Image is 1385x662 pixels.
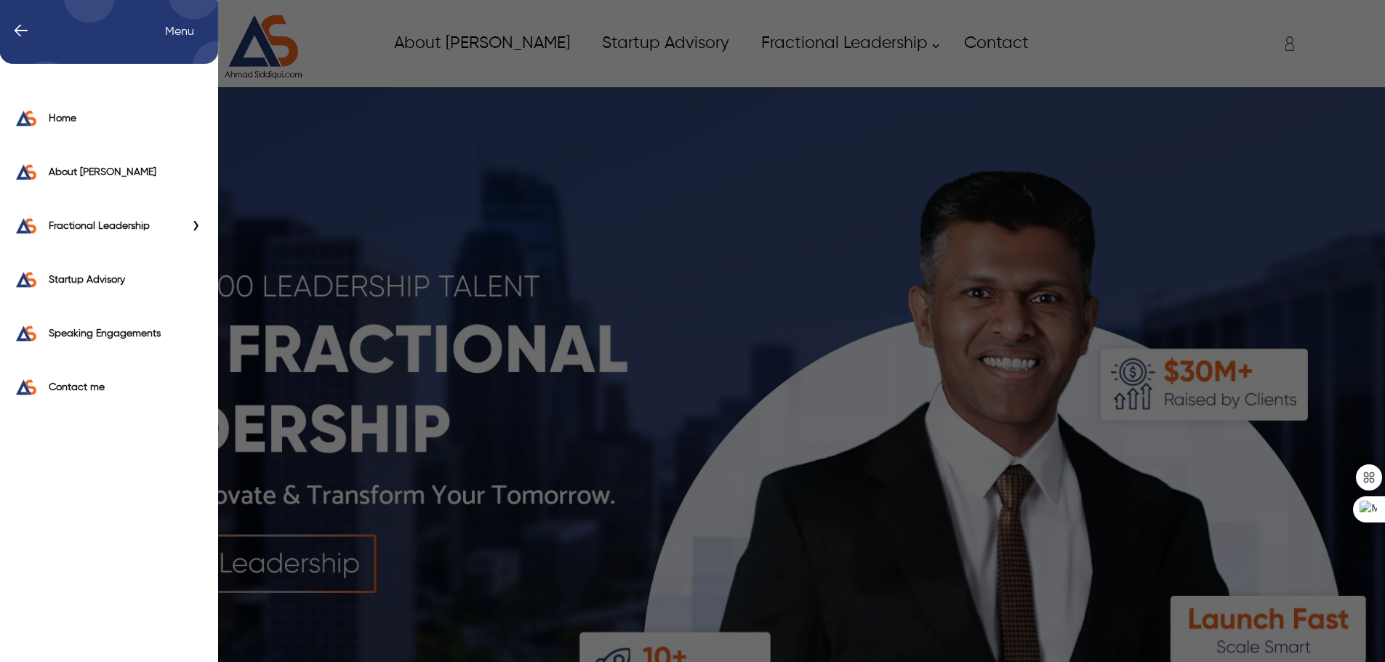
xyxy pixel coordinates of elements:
img: About Ahmad [15,161,38,184]
img: Speaking Engagements [15,322,38,345]
label: About [PERSON_NAME] [49,165,204,179]
a: About Ahmad [15,164,204,181]
label: Fractional Leadership [49,219,185,233]
a: Home [15,110,204,127]
a: Speaking Engagements [15,325,204,342]
img: Contact me [15,376,38,399]
img: Fractional Leadership [15,214,38,238]
a: Startup Advisory [15,271,204,288]
a: Contact me [15,379,204,396]
label: Contact me [49,380,204,395]
span: Left Menu Items [165,25,209,39]
label: Home [49,111,204,126]
a: Fractional Leadership [15,217,185,235]
img: Home [15,107,38,130]
label: Speaking Engagements [49,326,204,341]
img: Startup Advisory [15,268,38,291]
label: Startup Advisory [49,273,204,287]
